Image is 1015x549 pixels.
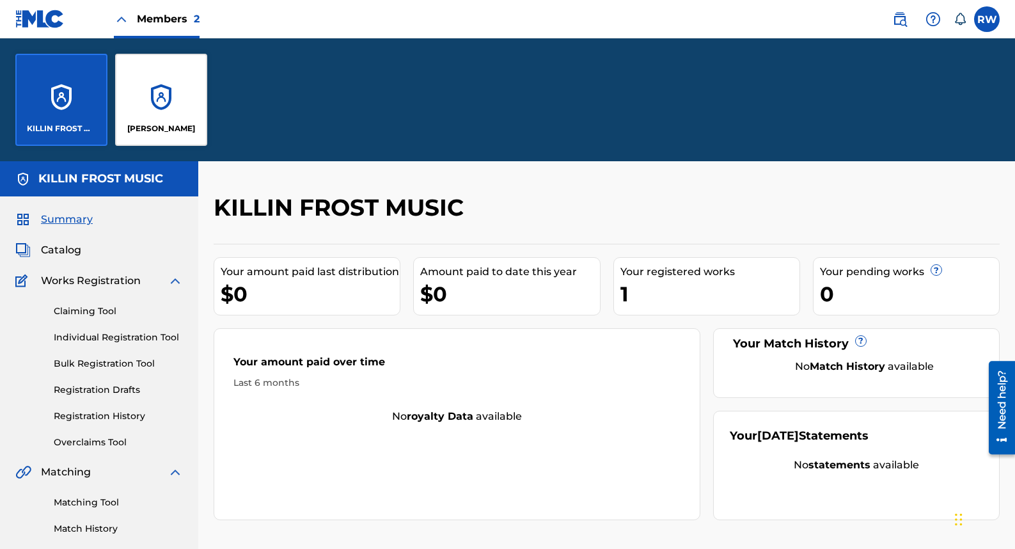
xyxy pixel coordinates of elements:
div: Amount paid to date this year [420,264,599,280]
img: Close [114,12,129,27]
p: KILLIN FROST MUSIC [27,123,97,134]
div: Drag [955,500,963,539]
a: SummarySummary [15,212,93,227]
iframe: Chat Widget [951,488,1015,549]
a: Claiming Tool [54,305,183,318]
strong: Match History [810,360,885,372]
span: Matching [41,465,91,480]
img: Accounts [15,171,31,187]
div: Your Statements [730,427,869,445]
a: Accounts[PERSON_NAME] [115,54,207,146]
span: Catalog [41,243,81,258]
img: Catalog [15,243,31,258]
a: CatalogCatalog [15,243,81,258]
span: Summary [41,212,93,227]
div: Your registered works [620,264,799,280]
img: help [925,12,941,27]
a: Bulk Registration Tool [54,357,183,370]
a: Overclaims Tool [54,436,183,449]
div: Your amount paid last distribution [221,264,400,280]
img: Works Registration [15,273,32,289]
p: Rex Wiseman [127,123,195,134]
a: Matching Tool [54,496,183,509]
a: Match History [54,522,183,536]
img: Summary [15,212,31,227]
img: expand [168,465,183,480]
div: No available [730,457,983,473]
img: expand [168,273,183,289]
img: MLC Logo [15,10,65,28]
span: [DATE] [757,429,799,443]
h5: KILLIN FROST MUSIC [38,171,163,186]
div: Your Match History [730,335,983,353]
span: ? [856,336,866,346]
strong: royalty data [407,410,473,422]
a: Individual Registration Tool [54,331,183,344]
span: ? [931,265,941,275]
iframe: Resource Center [979,356,1015,459]
div: No available [746,359,983,374]
a: Public Search [887,6,913,32]
span: Members [137,12,200,26]
a: AccountsKILLIN FROST MUSIC [15,54,107,146]
span: Works Registration [41,273,141,289]
a: Registration History [54,410,183,423]
div: 1 [620,280,799,308]
strong: statements [808,459,870,471]
span: 2 [194,13,200,25]
div: Help [920,6,946,32]
h2: KILLIN FROST MUSIC [214,193,470,222]
div: Your amount paid over time [233,354,681,376]
div: $0 [420,280,599,308]
div: 0 [820,280,999,308]
div: No available [214,409,700,424]
div: Your pending works [820,264,999,280]
div: $0 [221,280,400,308]
img: Matching [15,465,31,480]
div: Last 6 months [233,376,681,390]
div: Notifications [954,13,966,26]
div: User Menu [974,6,1000,32]
a: Registration Drafts [54,383,183,397]
img: search [892,12,908,27]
